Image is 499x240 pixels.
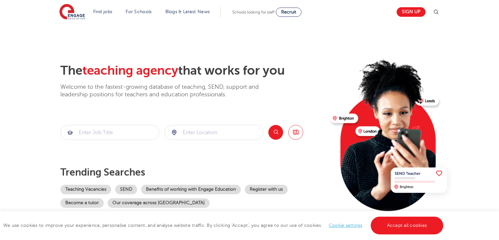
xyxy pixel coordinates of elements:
a: Teaching Vacancies [60,185,111,194]
a: Sign up [397,7,426,17]
input: Submit [165,125,263,140]
a: Blogs & Latest News [165,9,210,14]
a: For Schools [126,9,152,14]
p: Welcome to the fastest-growing database of teaching, SEND, support and leadership positions for t... [60,83,277,99]
span: We use cookies to improve your experience, personalise content, and analyse website traffic. By c... [3,223,445,228]
div: Submit [164,125,263,140]
a: Recruit [276,8,301,17]
input: Submit [61,125,159,140]
img: Engage Education [59,4,85,20]
span: Recruit [281,10,296,14]
h2: The that works for you [60,63,325,78]
a: SEND [115,185,137,194]
button: Search [268,125,283,140]
a: Become a tutor [60,198,104,208]
a: Our coverage across [GEOGRAPHIC_DATA] [108,198,210,208]
p: Trending searches [60,166,325,178]
a: Accept all cookies [371,217,444,234]
span: teaching agency [82,63,178,78]
a: Find jobs [93,9,113,14]
a: Benefits of working with Engage Education [141,185,241,194]
a: Register with us [245,185,288,194]
span: Schools looking for staff [232,10,275,14]
a: Cookie settings [329,223,363,228]
div: Submit [60,125,159,140]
